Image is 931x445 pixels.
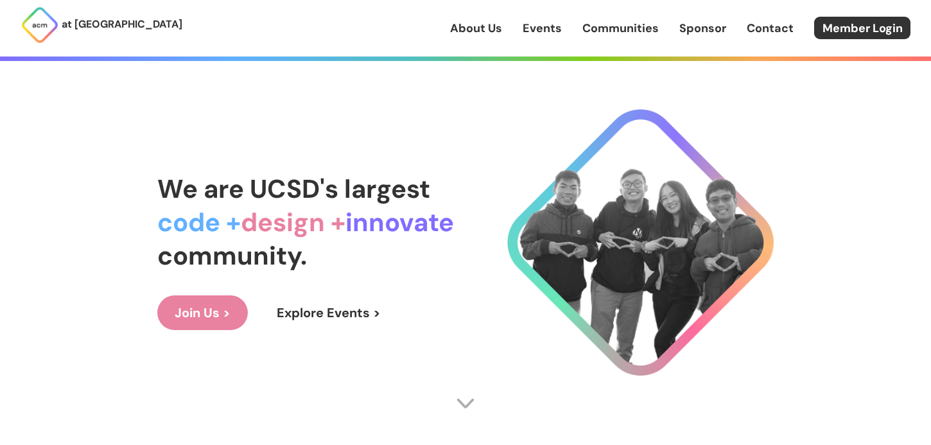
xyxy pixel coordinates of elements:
[814,17,910,39] a: Member Login
[523,20,562,37] a: Events
[157,205,241,239] span: code +
[21,6,182,44] a: at [GEOGRAPHIC_DATA]
[679,20,726,37] a: Sponsor
[62,16,182,33] p: at [GEOGRAPHIC_DATA]
[747,20,794,37] a: Contact
[157,295,248,330] a: Join Us >
[582,20,659,37] a: Communities
[157,172,430,205] span: We are UCSD's largest
[345,205,454,239] span: innovate
[241,205,345,239] span: design +
[450,20,502,37] a: About Us
[21,6,59,44] img: ACM Logo
[157,239,307,272] span: community.
[507,109,774,376] img: Cool Logo
[259,295,398,330] a: Explore Events >
[456,394,475,413] img: Scroll Arrow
